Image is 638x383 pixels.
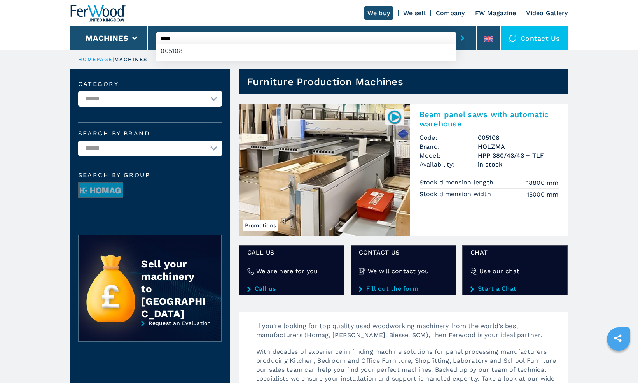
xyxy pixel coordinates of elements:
[156,44,456,58] div: 005108
[256,267,318,276] h4: We are here for you
[368,267,429,276] h4: We will contact you
[478,160,559,169] span: in stock
[364,6,393,20] a: We buy
[475,9,516,17] a: FW Magazine
[470,285,559,292] a: Start a Chat
[79,183,123,198] img: image
[359,268,366,275] img: We will contact you
[526,9,568,17] a: Video Gallery
[420,190,493,199] p: Stock dimension width
[114,56,148,63] p: machines
[527,190,559,199] em: 15000 mm
[420,151,478,160] span: Model:
[359,285,448,292] a: Fill out the form
[247,248,336,257] span: Call us
[470,268,477,275] img: Use our chat
[526,178,559,187] em: 18800 mm
[70,5,126,22] img: Ferwood
[420,160,478,169] span: Availability:
[247,285,336,292] a: Call us
[478,133,559,142] h3: 005108
[501,26,568,50] div: Contact us
[420,133,478,142] span: Code:
[112,56,114,62] span: |
[478,142,559,151] h3: HOLZMA
[78,130,222,137] label: Search by brand
[247,268,254,275] img: We are here for you
[247,76,403,88] h1: Furniture Production Machines
[436,9,465,17] a: Company
[239,104,568,236] a: Beam panel saws with automatic warehouse HOLZMA HPP 380/43/43 + TLFPromotions005108Beam panel saw...
[605,348,632,377] iframe: Chat
[141,258,206,320] div: Sell your machinery to [GEOGRAPHIC_DATA]
[359,248,448,257] span: CONTACT US
[387,109,402,125] img: 005108
[509,34,517,42] img: Contact us
[239,104,410,236] img: Beam panel saws with automatic warehouse HOLZMA HPP 380/43/43 + TLF
[470,248,559,257] span: CHAT
[248,322,568,347] p: If you’re looking for top quality used woodworking machinery from the world’s best manufacturers ...
[78,56,113,62] a: HOMEPAGE
[456,29,468,47] button: submit-button
[479,267,519,276] h4: Use our chat
[78,172,222,178] span: Search by group
[78,320,222,348] a: Request an Evaluation
[420,142,478,151] span: Brand:
[420,178,496,187] p: Stock dimension length
[78,81,222,87] label: Category
[243,220,278,231] span: Promotions
[403,9,426,17] a: We sell
[608,329,628,348] a: sharethis
[478,151,559,160] h3: HPP 380/43/43 + TLF
[420,110,559,128] h2: Beam panel saws with automatic warehouse
[86,33,128,43] button: Machines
